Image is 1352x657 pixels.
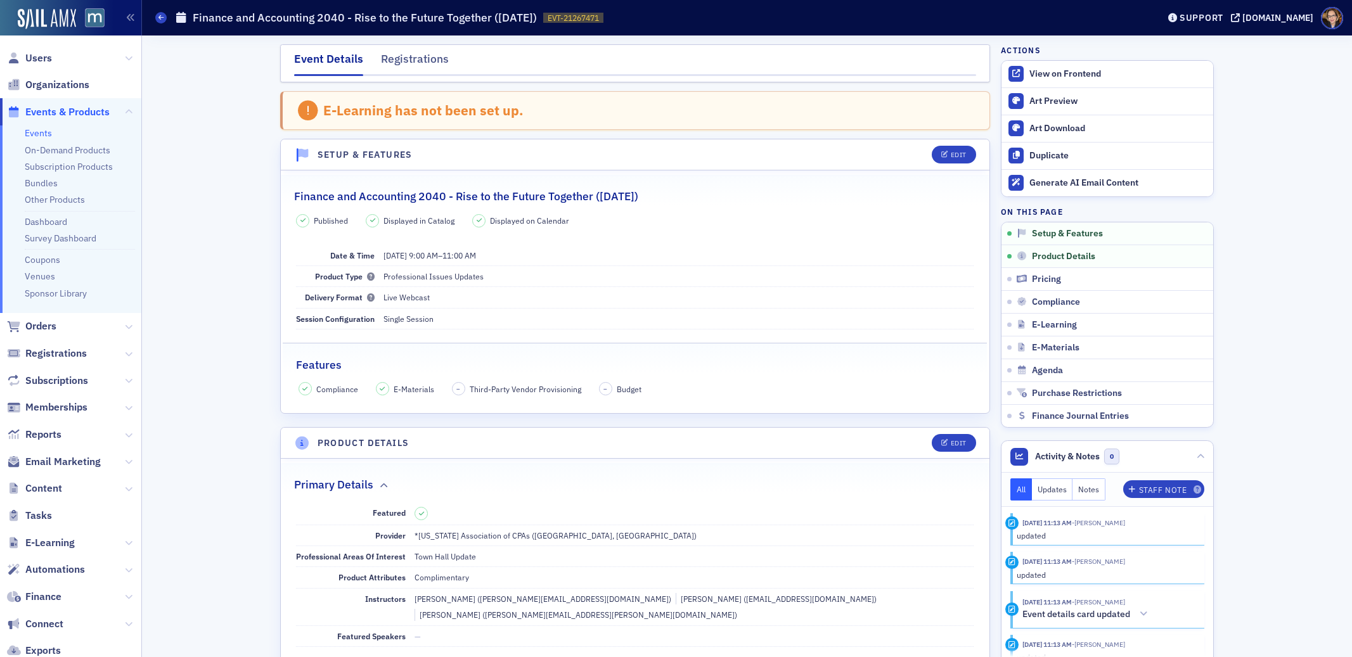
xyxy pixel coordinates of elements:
a: Venues [25,271,55,282]
span: Registrations [25,347,87,360]
div: updated [1017,569,1196,580]
h1: Finance and Accounting 2040 - Rise to the Future Together ([DATE]) [193,10,537,25]
span: Delivery Format [305,292,375,302]
div: Edit [951,440,967,447]
h4: Product Details [318,437,409,450]
a: Events & Products [7,105,110,119]
span: Displayed on Calendar [490,215,569,226]
h4: On this page [1001,206,1214,217]
span: – [603,385,607,393]
a: Art Download [1001,115,1213,142]
a: Dashboard [25,216,67,227]
a: Subscriptions [7,374,88,388]
span: Natalie Antonakas [1072,640,1125,649]
button: [DOMAIN_NAME] [1231,13,1318,22]
a: Coupons [25,254,60,265]
span: Finance [25,590,61,604]
a: Finance [7,590,61,604]
div: View on Frontend [1029,68,1207,80]
a: Tasks [7,509,52,523]
span: E-Materials [394,383,434,395]
span: Provider [375,530,406,540]
button: All [1010,478,1032,501]
button: Staff Note [1123,480,1205,498]
h4: Actions [1001,44,1040,56]
span: Reports [25,428,61,442]
span: Compliance [316,383,358,395]
span: Natalie Antonakas [1072,557,1125,566]
button: Edit [932,434,975,452]
span: Events & Products [25,105,110,119]
button: Edit [932,146,975,163]
h2: Features [296,357,342,373]
span: Featured [373,507,406,518]
div: Activity [1005,603,1019,616]
a: On-Demand Products [25,144,110,156]
span: Displayed in Catalog [383,215,454,226]
span: Subscriptions [25,374,88,388]
a: Survey Dashboard [25,233,96,244]
span: Natalie Antonakas [1072,597,1125,606]
span: E-Learning [1032,319,1077,331]
a: E-Learning [7,536,75,550]
div: E-Learning has not been set up. [323,102,524,118]
time: 8/25/2025 11:13 AM [1022,557,1072,566]
button: Duplicate [1001,142,1213,169]
time: 9:00 AM [409,250,438,260]
a: Orders [7,319,56,333]
span: Connect [25,617,63,631]
span: Third-Party Vendor Provisioning [470,383,581,395]
span: Finance Journal Entries [1032,411,1129,422]
div: [PERSON_NAME] ([EMAIL_ADDRESS][DOMAIN_NAME]) [676,593,877,604]
a: Events [25,127,52,139]
a: Content [7,482,62,495]
span: EVT-21267471 [548,13,599,23]
time: 8/25/2025 11:13 AM [1022,597,1072,606]
div: Edit [951,151,967,158]
span: Professional Issues Updates [383,271,484,281]
div: Art Preview [1029,96,1207,107]
a: Sponsor Library [25,288,87,299]
div: [PERSON_NAME] ([PERSON_NAME][EMAIL_ADDRESS][DOMAIN_NAME]) [415,593,671,604]
span: Organizations [25,78,89,92]
span: Compliance [1032,297,1080,308]
span: *[US_STATE] Association of CPAs ([GEOGRAPHIC_DATA], [GEOGRAPHIC_DATA]) [415,530,697,540]
span: Date & Time [330,250,375,260]
span: Setup & Features [1032,228,1103,239]
span: 0 [1104,449,1120,464]
div: Town Hall Update [415,551,476,562]
a: Users [7,51,52,65]
a: Bundles [25,177,58,189]
button: Notes [1072,478,1105,501]
img: SailAMX [18,9,76,29]
span: Purchase Restrictions [1032,388,1122,399]
span: Featured Speakers [337,631,406,641]
div: Update [1005,516,1019,530]
span: Content [25,482,62,495]
span: Memberships [25,400,87,414]
span: [DATE] [383,250,407,260]
span: — [415,631,421,641]
div: [DOMAIN_NAME] [1242,12,1313,23]
div: [PERSON_NAME] ([PERSON_NAME][EMAIL_ADDRESS][PERSON_NAME][DOMAIN_NAME]) [415,609,737,620]
span: Pricing [1032,274,1061,285]
img: SailAMX [85,8,105,28]
div: updated [1017,530,1196,541]
div: Art Download [1029,123,1207,134]
a: View on Frontend [1001,61,1213,87]
h2: Primary Details [294,476,373,493]
div: Registrations [381,51,449,74]
span: Published [314,215,348,226]
time: 11:00 AM [442,250,476,260]
a: Memberships [7,400,87,414]
a: Connect [7,617,63,631]
div: Staff Note [1139,487,1187,494]
a: Subscription Products [25,161,113,172]
span: Orders [25,319,56,333]
a: Email Marketing [7,455,101,469]
a: Organizations [7,78,89,92]
span: Natalie Antonakas [1072,518,1125,527]
span: Automations [25,563,85,577]
div: Update [1005,638,1019,651]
